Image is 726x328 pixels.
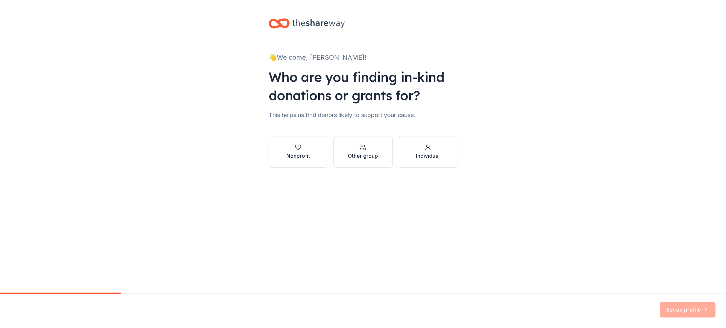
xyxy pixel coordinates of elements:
div: This helps us find donors likely to support your cause. [269,110,458,120]
button: Nonprofit [269,136,328,168]
div: Other group [348,152,378,160]
div: Nonprofit [286,152,310,160]
div: Who are you finding in-kind donations or grants for? [269,68,458,105]
div: Individual [416,152,440,160]
button: Individual [398,136,457,168]
button: Other group [333,136,393,168]
div: 👋 Welcome, [PERSON_NAME]! [269,52,458,63]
